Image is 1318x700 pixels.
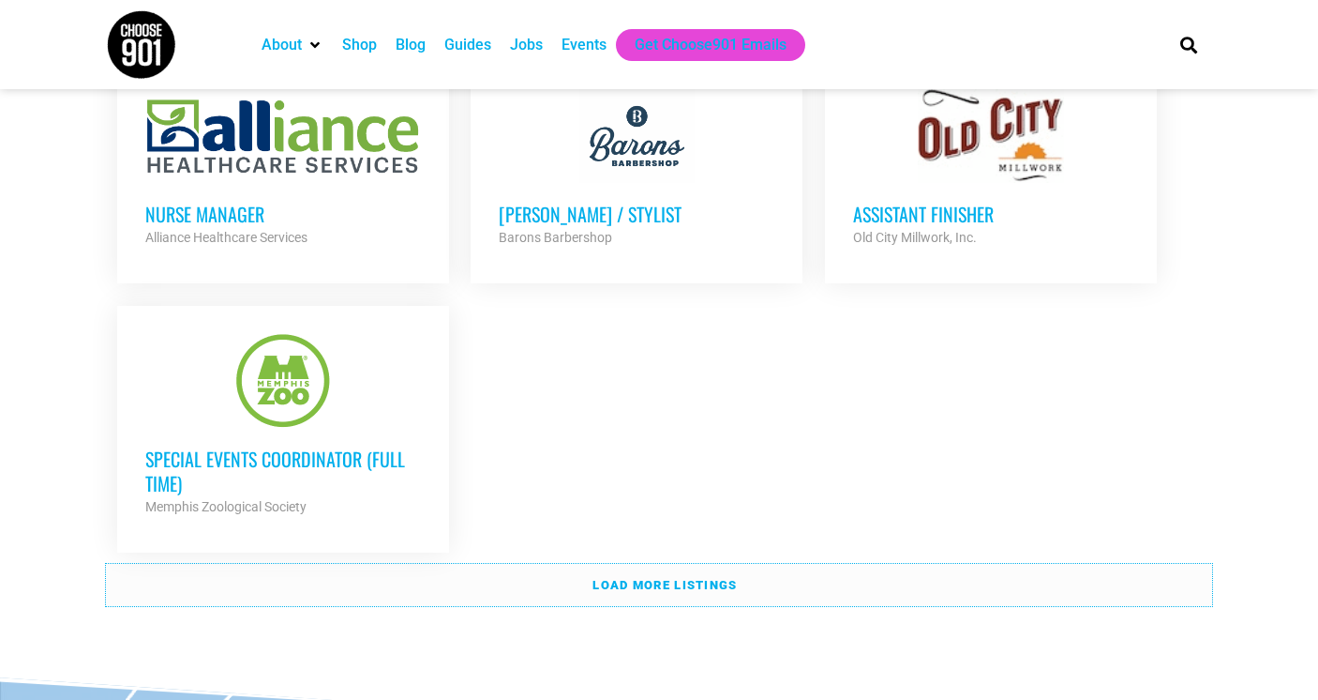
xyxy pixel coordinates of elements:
div: About [252,29,333,61]
a: Events [562,34,607,56]
a: Jobs [510,34,543,56]
strong: Old City Millwork, Inc. [853,230,977,245]
strong: Barons Barbershop [499,230,612,245]
a: About [262,34,302,56]
a: Nurse Manager Alliance Healthcare Services [117,61,449,277]
a: Get Choose901 Emails [635,34,786,56]
h3: [PERSON_NAME] / Stylist [499,202,774,226]
strong: Alliance Healthcare Services [145,230,307,245]
h3: Assistant Finisher [853,202,1129,226]
a: [PERSON_NAME] / Stylist Barons Barbershop [471,61,802,277]
a: Special Events Coordinator (Full Time) Memphis Zoological Society [117,306,449,546]
strong: Load more listings [592,578,737,592]
a: Shop [342,34,377,56]
a: Guides [444,34,491,56]
a: Load more listings [106,564,1212,607]
div: Search [1174,29,1205,60]
a: Assistant Finisher Old City Millwork, Inc. [825,61,1157,277]
h3: Nurse Manager [145,202,421,226]
a: Blog [396,34,426,56]
nav: Main nav [252,29,1148,61]
strong: Memphis Zoological Society [145,499,307,514]
h3: Special Events Coordinator (Full Time) [145,447,421,495]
